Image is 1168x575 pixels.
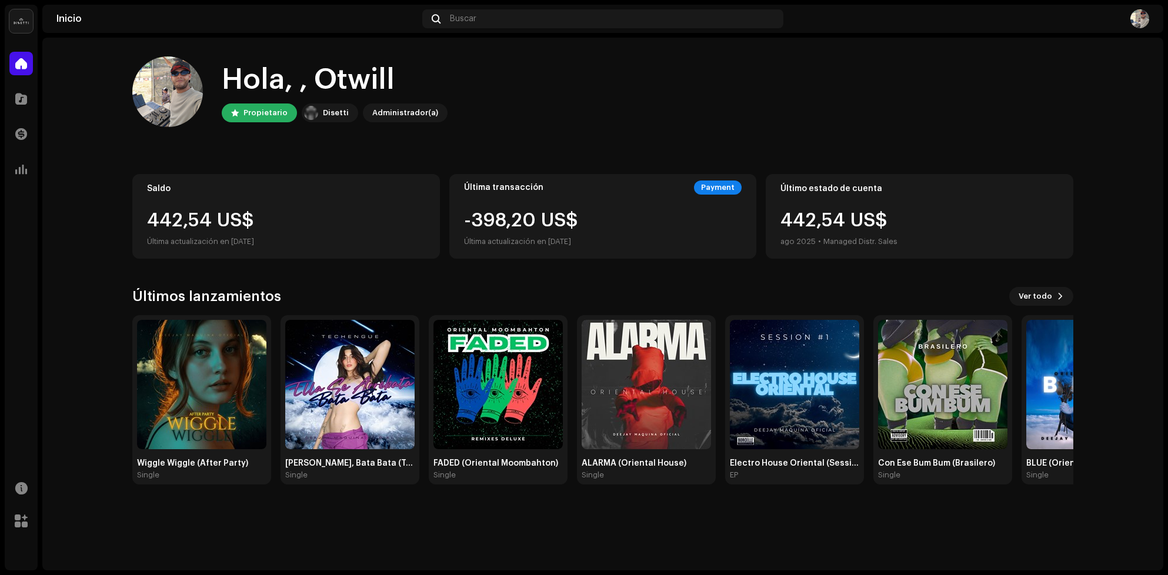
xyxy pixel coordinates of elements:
[243,106,288,120] div: Propietario
[304,106,318,120] img: 02a7c2d3-3c89-4098-b12f-2ff2945c95ee
[730,470,738,480] div: EP
[582,320,711,449] img: 45320ecf-f5d2-4776-b93d-0ba00729392f
[147,235,425,249] div: Última actualización en [DATE]
[766,174,1073,259] re-o-card-value: Último estado de cuenta
[1026,459,1156,468] div: BLUE (Oriental House)
[372,106,438,120] div: Administrador(a)
[464,183,543,192] div: Última transacción
[433,320,563,449] img: 80ec0770-e651-4a04-bea0-b10b7e017ff6
[433,470,456,480] div: Single
[137,470,159,480] div: Single
[780,235,816,249] div: ago 2025
[323,106,349,120] div: Disetti
[132,56,203,127] img: 852d329a-1acc-4078-8467-7e42b92f1d24
[818,235,821,249] div: •
[582,459,711,468] div: ALARMA (Oriental House)
[730,320,859,449] img: 2ef7b3aa-0039-4a8f-bae5-9b9ec2c46cee
[132,287,281,306] h3: Últimos lanzamientos
[1026,320,1156,449] img: fc3aa86e-02b3-4b98-9bdf-980f02e134cf
[285,470,308,480] div: Single
[1009,287,1073,306] button: Ver todo
[137,320,266,449] img: 9e1d2e56-c5fe-45ba-9e2c-4d35db49ca49
[878,320,1007,449] img: 2c0464d5-f4eb-493e-b3dc-92e00451243d
[433,459,563,468] div: FADED (Oriental Moombahton)
[780,184,1059,193] div: Último estado de cuenta
[694,180,742,195] div: Payment
[1019,285,1052,308] span: Ver todo
[285,459,415,468] div: [PERSON_NAME], Bata Bata (Techengue)
[9,9,33,33] img: 02a7c2d3-3c89-4098-b12f-2ff2945c95ee
[56,14,418,24] div: Inicio
[1026,470,1049,480] div: Single
[137,459,266,468] div: Wiggle Wiggle (After Party)
[878,470,900,480] div: Single
[823,235,897,249] div: Managed Distr. Sales
[285,320,415,449] img: f619fff8-33c8-4547-a5aa-6b3de3b3596e
[464,235,578,249] div: Última actualización en [DATE]
[730,459,859,468] div: Electro House Oriental (Session #1)
[1130,9,1149,28] img: 852d329a-1acc-4078-8467-7e42b92f1d24
[222,61,448,99] div: Hola, , Otwill
[450,14,476,24] span: Buscar
[582,470,604,480] div: Single
[132,174,440,259] re-o-card-value: Saldo
[147,184,425,193] div: Saldo
[878,459,1007,468] div: Con Ese Bum Bum (Brasilero)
